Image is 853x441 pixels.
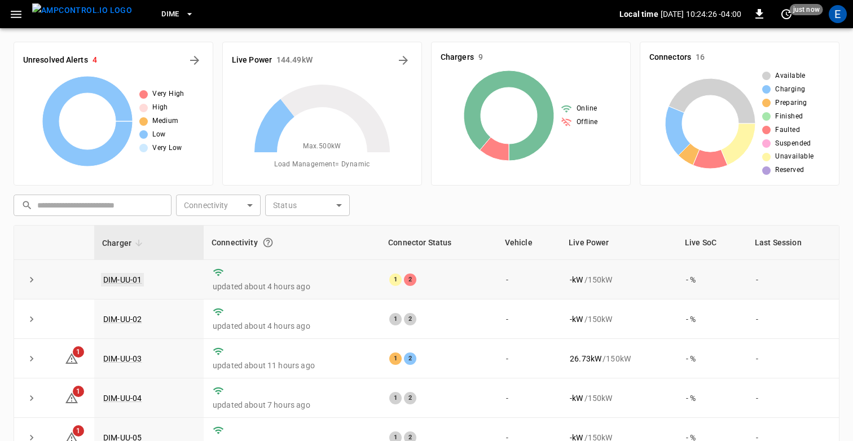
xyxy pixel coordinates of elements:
[677,226,747,260] th: Live SoC
[775,125,800,136] span: Faulted
[404,313,416,325] div: 2
[747,299,839,339] td: -
[570,353,668,364] div: / 150 kW
[73,425,84,436] span: 1
[389,352,402,365] div: 1
[570,393,668,404] div: / 150 kW
[394,51,412,69] button: Energy Overview
[570,393,583,404] p: - kW
[103,394,142,403] a: DIM-UU-04
[775,70,806,82] span: Available
[497,339,561,378] td: -
[389,274,402,286] div: 1
[152,143,182,154] span: Very Low
[497,226,561,260] th: Vehicle
[577,103,597,114] span: Online
[649,51,691,64] h6: Connectors
[570,353,601,364] p: 26.73 kW
[186,51,204,69] button: All Alerts
[404,274,416,286] div: 2
[829,5,847,23] div: profile-icon
[65,354,78,363] a: 1
[747,378,839,418] td: -
[619,8,658,20] p: Local time
[152,102,168,113] span: High
[497,378,561,418] td: -
[213,320,371,332] p: updated about 4 hours ago
[232,54,272,67] h6: Live Power
[404,392,416,404] div: 2
[23,54,88,67] h6: Unresolved Alerts
[152,129,165,140] span: Low
[152,116,178,127] span: Medium
[747,260,839,299] td: -
[577,117,598,128] span: Offline
[661,8,741,20] p: [DATE] 10:24:26 -04:00
[677,299,747,339] td: - %
[93,54,97,67] h6: 4
[102,236,146,250] span: Charger
[570,274,668,285] div: / 150 kW
[775,111,803,122] span: Finished
[274,159,370,170] span: Load Management = Dynamic
[23,311,40,328] button: expand row
[303,141,341,152] span: Max. 500 kW
[775,165,804,176] span: Reserved
[213,399,371,411] p: updated about 7 hours ago
[73,346,84,358] span: 1
[747,339,839,378] td: -
[157,3,199,25] button: Dime
[570,314,668,325] div: / 150 kW
[103,354,142,363] a: DIM-UU-03
[570,274,583,285] p: - kW
[478,51,483,64] h6: 9
[23,350,40,367] button: expand row
[497,260,561,299] td: -
[101,273,144,286] a: DIM-UU-01
[73,386,84,397] span: 1
[23,390,40,407] button: expand row
[775,138,811,149] span: Suspended
[103,315,142,324] a: DIM-UU-02
[404,352,416,365] div: 2
[213,360,371,371] p: updated about 11 hours ago
[561,226,677,260] th: Live Power
[65,393,78,402] a: 1
[380,226,497,260] th: Connector Status
[23,271,40,288] button: expand row
[497,299,561,339] td: -
[32,3,132,17] img: ampcontrol.io logo
[677,339,747,378] td: - %
[775,84,805,95] span: Charging
[389,313,402,325] div: 1
[775,98,807,109] span: Preparing
[677,260,747,299] td: - %
[777,5,795,23] button: set refresh interval
[747,226,839,260] th: Last Session
[570,314,583,325] p: - kW
[212,232,372,253] div: Connectivity
[276,54,313,67] h6: 144.49 kW
[441,51,474,64] h6: Chargers
[696,51,705,64] h6: 16
[258,232,278,253] button: Connection between the charger and our software.
[213,281,371,292] p: updated about 4 hours ago
[775,151,814,162] span: Unavailable
[161,8,179,21] span: Dime
[389,392,402,404] div: 1
[152,89,184,100] span: Very High
[790,4,823,15] span: just now
[677,378,747,418] td: - %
